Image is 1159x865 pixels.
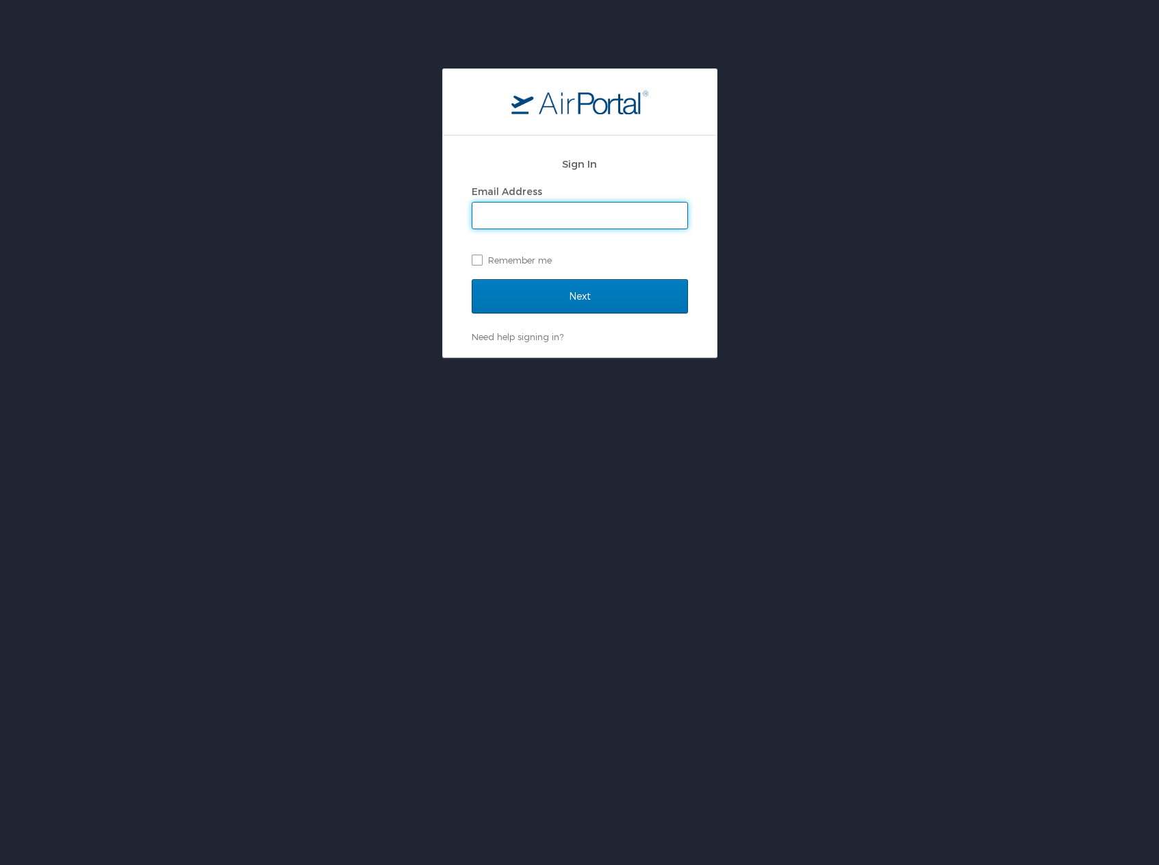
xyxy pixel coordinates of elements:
[472,331,563,342] a: Need help signing in?
[511,90,648,114] img: logo
[472,185,542,197] label: Email Address
[472,250,688,270] label: Remember me
[472,156,688,172] h2: Sign In
[472,279,688,313] input: Next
